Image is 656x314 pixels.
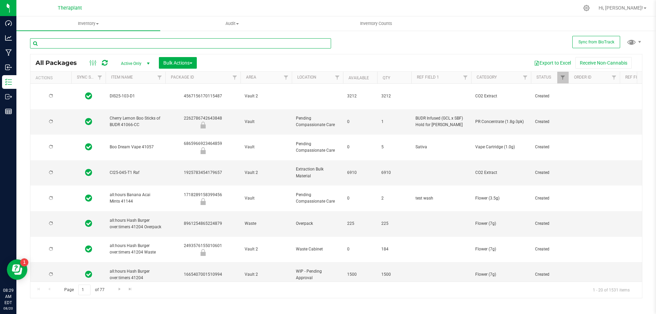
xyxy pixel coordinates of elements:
span: PR Concentrate (1.8g-3pk) [475,119,527,125]
span: Waste [245,220,288,227]
span: Flower (3.5g) [475,195,527,202]
span: Overpack [296,220,339,227]
span: CI25-045-T1 Raf [110,169,161,176]
span: 1 [381,119,407,125]
span: 2 [381,195,407,202]
p: 08/20 [3,306,13,311]
a: Ref Field 1 [417,75,439,80]
span: Inventory Counts [351,21,401,27]
div: 6865966923464859 [164,140,242,154]
a: Filter [557,72,569,83]
div: 1665407001510994 [164,271,242,278]
span: 1500 [381,271,407,278]
span: Sativa [415,144,467,150]
span: Created [535,220,564,227]
button: Receive Non-Cannabis [575,57,632,69]
span: 0 [347,144,373,150]
span: Inventory [16,21,160,27]
input: Search Package ID, Item Name, SKU, Lot or Part Number... [30,38,331,49]
span: CO2 Extract [475,169,527,176]
span: CO2 Extract [475,93,527,99]
span: Sync from BioTrack [578,40,614,44]
div: Newly Received [164,147,242,154]
span: Created [535,93,564,99]
div: Newly Received [164,198,242,205]
div: 4567156170115487 [164,93,242,99]
inline-svg: Outbound [5,93,12,100]
span: 1500 [347,271,373,278]
span: all:hours Banana Acai Mints 41144 [110,192,161,205]
span: Vault 2 [245,246,288,252]
span: All Packages [36,59,84,67]
span: Vault [245,144,288,150]
input: 1 [78,285,91,295]
span: 225 [381,220,407,227]
a: Filter [94,72,106,83]
span: all:hours Hash Burger over:timers 41204 Overpack [110,217,161,230]
span: In Sync [85,117,92,126]
span: Waste Cabinet [296,246,339,252]
span: In Sync [85,142,92,152]
div: Newly Received [164,122,242,128]
span: Extraction Bulk Material [296,166,339,179]
div: Actions [36,76,69,80]
a: Location [297,75,316,80]
span: test wash [415,195,467,202]
span: Created [535,144,564,150]
inline-svg: Inventory [5,79,12,85]
span: Flower (7g) [475,271,527,278]
span: Audit [161,21,304,27]
span: In Sync [85,193,92,203]
span: Hi, [PERSON_NAME]! [599,5,643,11]
div: Manage settings [582,5,591,11]
span: Cherry Lemon Boo Sticks of BUDR 41066-CC [110,115,161,128]
span: Vault 2 [245,271,288,278]
span: Pending Compassionate Care [296,141,339,154]
span: 0 [347,119,373,125]
p: 08:29 AM EDT [3,287,13,306]
span: Vault 2 [245,169,288,176]
a: Qty [383,76,390,80]
span: Bulk Actions [163,60,192,66]
a: Ref Field 2 [625,75,647,80]
span: all:hours Hash Burger over:timers 41204 [110,268,161,281]
span: 5 [381,144,407,150]
span: 0 [347,195,373,202]
span: In Sync [85,91,92,101]
button: Export to Excel [530,57,575,69]
span: Theraplant [58,5,82,11]
span: Page of 77 [58,285,110,295]
div: 1718289158399456 [164,192,242,205]
button: Bulk Actions [159,57,197,69]
span: Created [535,246,564,252]
span: 225 [347,220,373,227]
button: Sync from BioTrack [572,36,620,48]
a: Filter [229,72,241,83]
span: Created [535,271,564,278]
div: 1925783454179657 [164,169,242,176]
a: Sync Status [77,75,103,80]
a: Status [536,75,551,80]
a: Area [246,75,256,80]
inline-svg: Reports [5,108,12,115]
span: 0 [347,246,373,252]
span: Vault [245,119,288,125]
span: Created [535,119,564,125]
span: 6910 [347,169,373,176]
span: WIP - Pending Approval [296,268,339,281]
span: all:hours Hash Burger over:timers 41204 Waste [110,243,161,256]
a: Go to the last page [125,285,135,294]
div: 2262786742643848 [164,115,242,128]
span: 3212 [347,93,373,99]
span: Pending Compassionate Care [296,115,339,128]
inline-svg: Dashboard [5,20,12,27]
a: Item Name [111,75,133,80]
a: Filter [332,72,343,83]
span: In Sync [85,219,92,228]
span: 1 - 20 of 1531 items [587,285,635,295]
span: 184 [381,246,407,252]
a: Filter [281,72,292,83]
inline-svg: Inbound [5,64,12,71]
a: Order Id [574,75,591,80]
span: Flower (7g) [475,220,527,227]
